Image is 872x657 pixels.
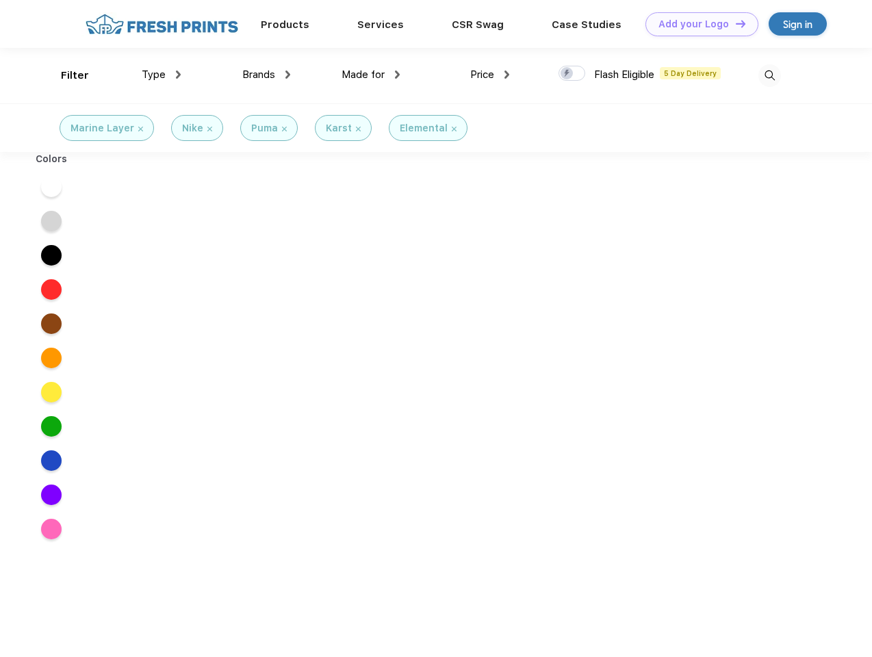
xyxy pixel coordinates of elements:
[594,68,654,81] span: Flash Eligible
[142,68,166,81] span: Type
[282,127,287,131] img: filter_cancel.svg
[356,127,361,131] img: filter_cancel.svg
[25,152,78,166] div: Colors
[769,12,827,36] a: Sign in
[758,64,781,87] img: desktop_search.svg
[470,68,494,81] span: Price
[452,127,457,131] img: filter_cancel.svg
[261,18,309,31] a: Products
[242,68,275,81] span: Brands
[285,70,290,79] img: dropdown.png
[357,18,404,31] a: Services
[207,127,212,131] img: filter_cancel.svg
[182,121,203,136] div: Nike
[176,70,181,79] img: dropdown.png
[326,121,352,136] div: Karst
[660,67,721,79] span: 5 Day Delivery
[400,121,448,136] div: Elemental
[138,127,143,131] img: filter_cancel.svg
[81,12,242,36] img: fo%20logo%202.webp
[658,18,729,30] div: Add your Logo
[452,18,504,31] a: CSR Swag
[783,16,812,32] div: Sign in
[251,121,278,136] div: Puma
[70,121,134,136] div: Marine Layer
[342,68,385,81] span: Made for
[395,70,400,79] img: dropdown.png
[504,70,509,79] img: dropdown.png
[61,68,89,83] div: Filter
[736,20,745,27] img: DT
